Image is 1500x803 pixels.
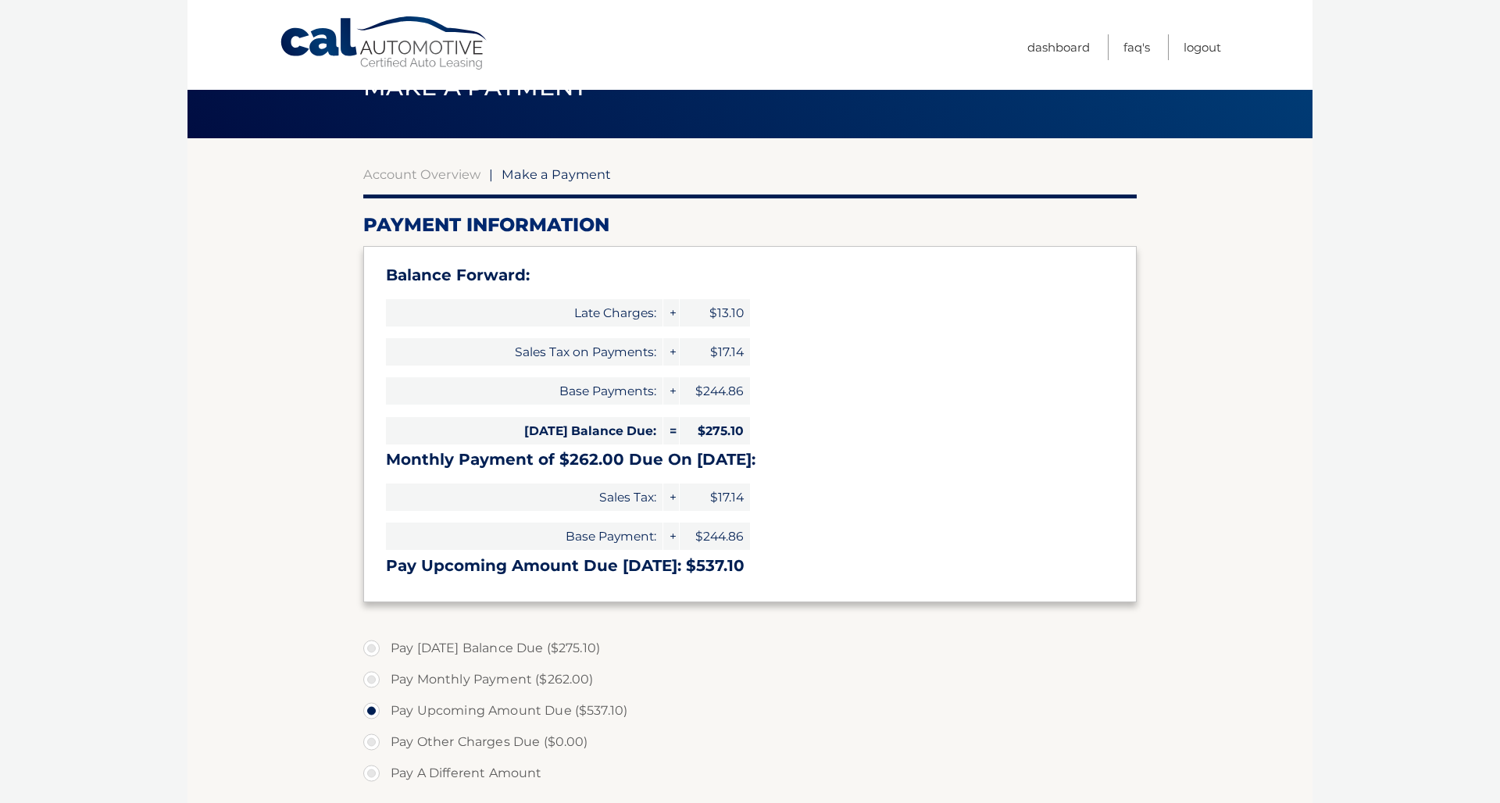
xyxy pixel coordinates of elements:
span: [DATE] Balance Due: [386,417,662,444]
span: Late Charges: [386,299,662,327]
h3: Monthly Payment of $262.00 Due On [DATE]: [386,450,1114,469]
label: Pay [DATE] Balance Due ($275.10) [363,633,1137,664]
label: Pay Other Charges Due ($0.00) [363,726,1137,758]
span: Base Payment: [386,523,662,550]
span: Make a Payment [502,166,611,182]
span: $17.14 [680,338,750,366]
a: FAQ's [1123,34,1150,60]
span: $244.86 [680,377,750,405]
span: = [663,417,679,444]
span: | [489,166,493,182]
span: Sales Tax: [386,484,662,511]
span: + [663,299,679,327]
a: Dashboard [1027,34,1090,60]
a: Logout [1184,34,1221,60]
span: $17.14 [680,484,750,511]
label: Pay A Different Amount [363,758,1137,789]
span: Base Payments: [386,377,662,405]
h3: Balance Forward: [386,266,1114,285]
a: Account Overview [363,166,480,182]
span: $13.10 [680,299,750,327]
span: + [663,523,679,550]
h2: Payment Information [363,213,1137,237]
a: Cal Automotive [279,16,490,71]
h3: Pay Upcoming Amount Due [DATE]: $537.10 [386,556,1114,576]
span: + [663,484,679,511]
label: Pay Upcoming Amount Due ($537.10) [363,695,1137,726]
span: $244.86 [680,523,750,550]
span: + [663,338,679,366]
span: $275.10 [680,417,750,444]
span: Sales Tax on Payments: [386,338,662,366]
span: + [663,377,679,405]
label: Pay Monthly Payment ($262.00) [363,664,1137,695]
